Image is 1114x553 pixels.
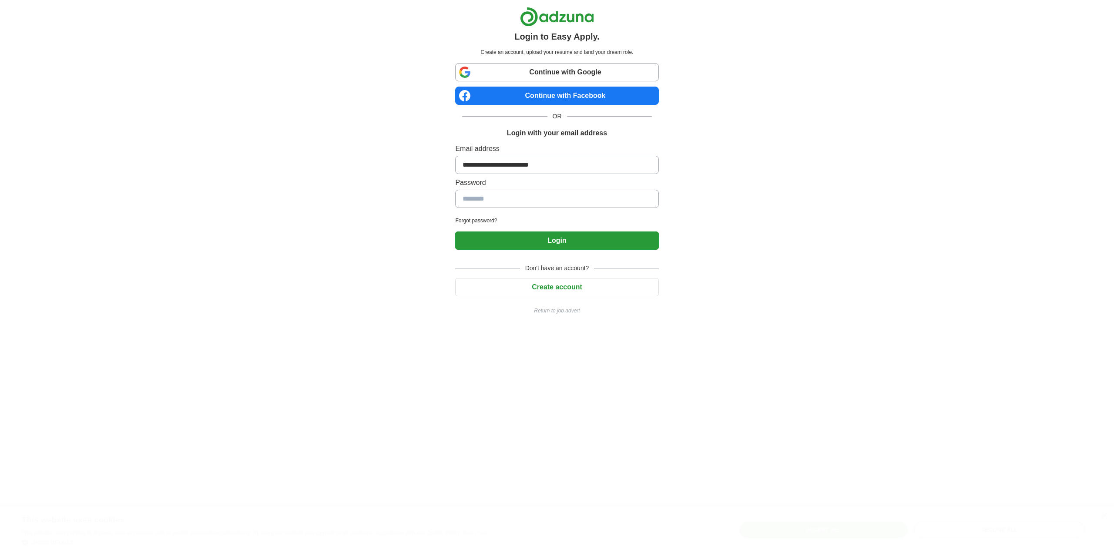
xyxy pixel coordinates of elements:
[457,48,657,56] p: Create an account, upload your resume and land your dream role.
[455,217,658,225] a: Forgot password?
[22,512,468,525] div: This website uses cookies
[22,530,461,536] span: This website uses cookies to improve user experience and to enable personalised advertising. By u...
[455,283,658,291] a: Create account
[455,87,658,105] a: Continue with Facebook
[739,522,908,538] div: Accept all
[507,128,607,138] h1: Login with your email address
[455,231,658,250] button: Login
[520,7,594,27] img: Adzuna logo
[514,30,600,43] h1: Login to Easy Apply.
[22,538,490,546] div: Show details
[547,112,567,121] span: OR
[455,63,658,81] a: Continue with Google
[455,307,658,315] a: Return to job advert
[1101,513,1107,519] div: Close
[455,278,658,296] button: Create account
[32,540,74,546] span: Show details
[455,144,658,154] label: Email address
[520,264,594,273] span: Don't have an account?
[463,530,490,536] a: Read more, opens a new window
[455,178,658,188] label: Password
[914,522,1085,538] div: Decline all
